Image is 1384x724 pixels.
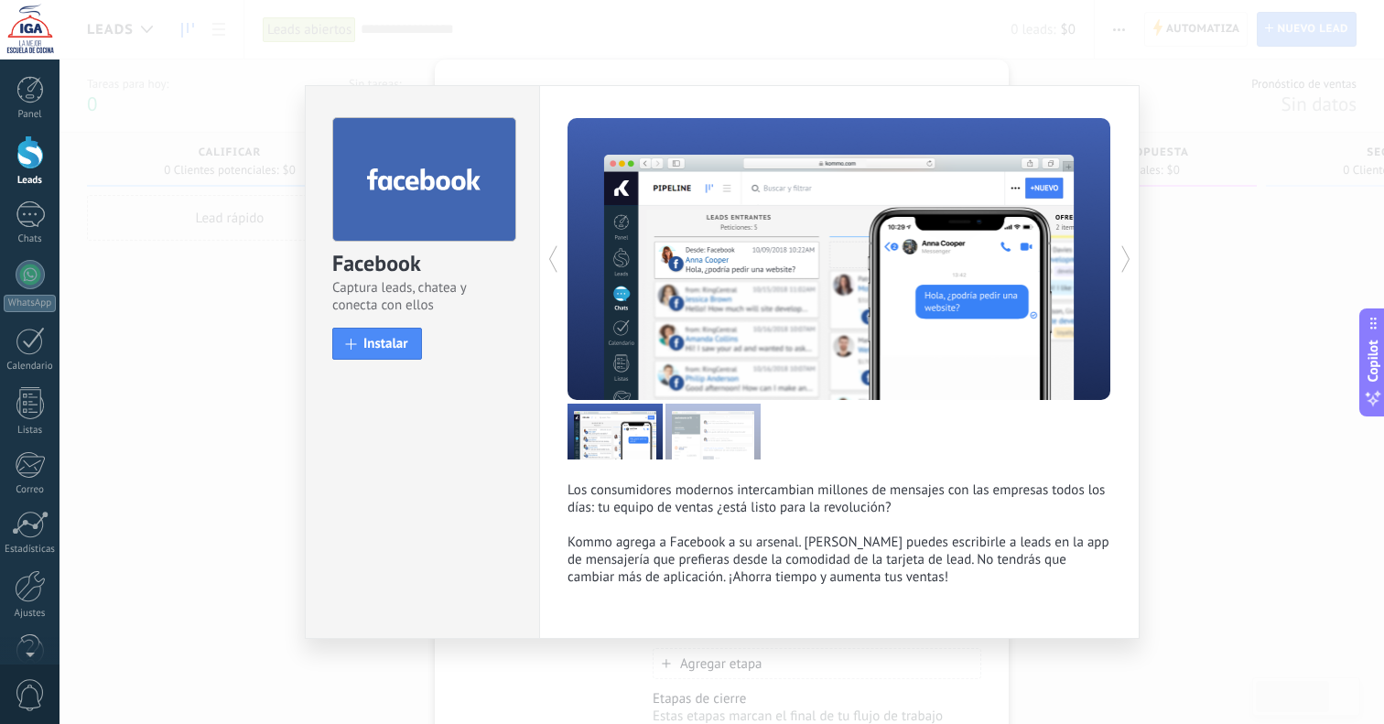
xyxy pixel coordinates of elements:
[1364,340,1382,382] span: Copilot
[4,175,57,187] div: Leads
[4,361,57,373] div: Calendario
[4,425,57,437] div: Listas
[4,544,57,556] div: Estadísticas
[332,279,513,314] span: Captura leads, chatea y conecta con ellos
[4,608,57,620] div: Ajustes
[568,481,1111,586] p: Los consumidores modernos intercambian millones de mensajes con las empresas todos los días: tu e...
[332,328,422,360] button: Instalar
[4,295,56,312] div: WhatsApp
[665,404,761,459] img: kommo_facebook_tour_2_es.png
[363,337,408,351] span: Instalar
[4,233,57,245] div: Chats
[4,484,57,496] div: Correo
[568,404,663,459] img: kommo_facebook_tour_1_es.png
[332,249,513,279] div: Facebook
[4,109,57,121] div: Panel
